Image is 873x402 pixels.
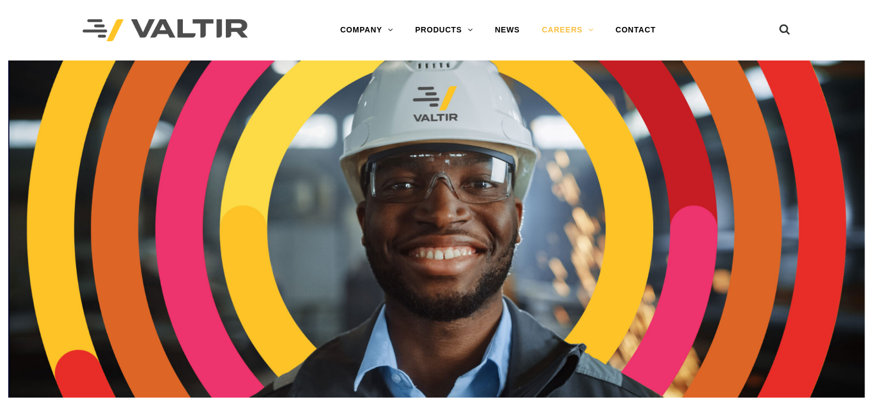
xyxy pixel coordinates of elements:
img: Careers_Header [8,60,865,398]
a: CAREERS [531,19,605,41]
img: Valtir [83,19,248,42]
a: PRODUCTS [404,19,484,41]
a: COMPANY [329,19,404,41]
a: CONTACT [605,19,667,41]
a: NEWS [484,19,530,41]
